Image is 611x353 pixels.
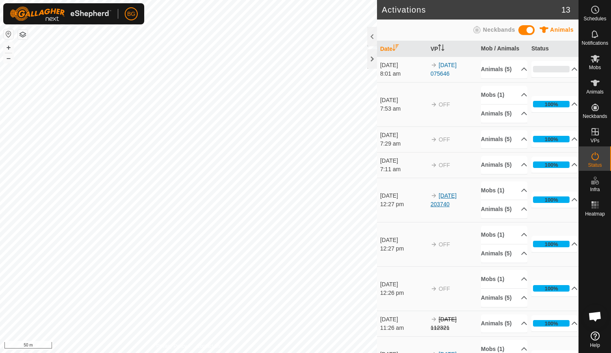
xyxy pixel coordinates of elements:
div: 7:53 am [380,105,427,113]
div: 100% [545,320,558,327]
span: OFF [439,101,450,108]
div: 100% [545,135,558,143]
span: OFF [439,285,450,292]
div: [DATE] [380,96,427,105]
p-accordion-header: 100% [531,192,578,208]
p-accordion-header: Animals (5) [481,244,527,263]
a: Help [579,328,611,351]
div: 100% [533,136,570,142]
p-accordion-header: 100% [531,131,578,147]
p-accordion-header: 100% [531,96,578,112]
div: 8:01 am [380,70,427,78]
span: Help [590,343,600,348]
img: arrow [431,62,437,68]
div: [DATE] [380,192,427,200]
div: 100% [533,196,570,203]
p-accordion-header: 100% [531,280,578,296]
p-sorticon: Activate to sort [392,46,399,52]
div: 100% [533,241,570,247]
div: 100% [533,161,570,168]
p-accordion-header: Mobs (1) [481,270,527,288]
div: [DATE] [380,61,427,70]
img: arrow [431,162,437,168]
p-sorticon: Activate to sort [438,46,444,52]
div: [DATE] [380,157,427,165]
th: Mob / Animals [478,41,528,57]
a: Contact Us [197,342,221,350]
a: Open chat [583,304,607,329]
div: 12:27 pm [380,244,427,253]
span: Schedules [583,16,606,21]
th: VP [427,41,478,57]
img: arrow [431,192,437,199]
a: Privacy Policy [156,342,187,350]
button: Map Layers [18,30,28,39]
p-accordion-header: Animals (5) [481,200,527,218]
p-accordion-header: Mobs (1) [481,86,527,104]
p-accordion-header: Animals (5) [481,130,527,148]
span: VPs [590,138,599,143]
span: Status [588,163,602,168]
div: [DATE] [380,236,427,244]
p-accordion-header: Animals (5) [481,314,527,333]
img: arrow [431,136,437,143]
img: arrow [431,241,437,248]
p-accordion-header: 0% [531,61,578,77]
span: OFF [439,162,450,168]
div: 100% [545,240,558,248]
div: 12:26 pm [380,289,427,297]
span: OFF [439,241,450,248]
th: Status [528,41,578,57]
div: 100% [533,285,570,292]
div: [DATE] [380,131,427,139]
div: 100% [545,100,558,108]
div: 7:29 am [380,139,427,148]
div: [DATE] [380,280,427,289]
p-accordion-header: Animals (5) [481,156,527,174]
div: 7:11 am [380,165,427,174]
h2: Activations [382,5,561,15]
p-accordion-header: Mobs (1) [481,181,527,200]
a: [DATE] 075646 [431,62,457,77]
p-accordion-header: 100% [531,236,578,252]
div: 100% [545,196,558,204]
img: arrow [431,285,437,292]
p-accordion-header: Animals (5) [481,105,527,123]
span: Mobs [589,65,601,70]
s: [DATE] 112321 [431,316,457,331]
span: Neckbands [483,26,515,33]
p-accordion-header: Mobs (1) [481,226,527,244]
span: Notifications [582,41,608,46]
span: Infra [590,187,600,192]
p-accordion-header: Animals (5) [481,289,527,307]
span: BG [127,10,135,18]
span: Animals [586,89,604,94]
div: 11:26 am [380,324,427,332]
div: 100% [545,161,558,169]
p-accordion-header: Animals (5) [481,60,527,78]
div: 100% [533,320,570,327]
button: Reset Map [4,29,13,39]
div: 0% [533,66,570,72]
span: Neckbands [583,114,607,119]
div: 100% [545,285,558,292]
img: arrow [431,101,437,108]
img: arrow [431,316,437,322]
span: 13 [561,4,570,16]
img: Gallagher Logo [10,7,111,21]
button: – [4,53,13,63]
p-accordion-header: 100% [531,157,578,173]
button: + [4,43,13,52]
div: [DATE] [380,315,427,324]
p-accordion-header: 100% [531,315,578,331]
span: OFF [439,136,450,143]
span: Heatmap [585,211,605,216]
div: 100% [533,101,570,107]
a: [DATE] 203740 [431,192,457,207]
span: Animals [550,26,574,33]
div: 12:27 pm [380,200,427,209]
th: Date [377,41,427,57]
